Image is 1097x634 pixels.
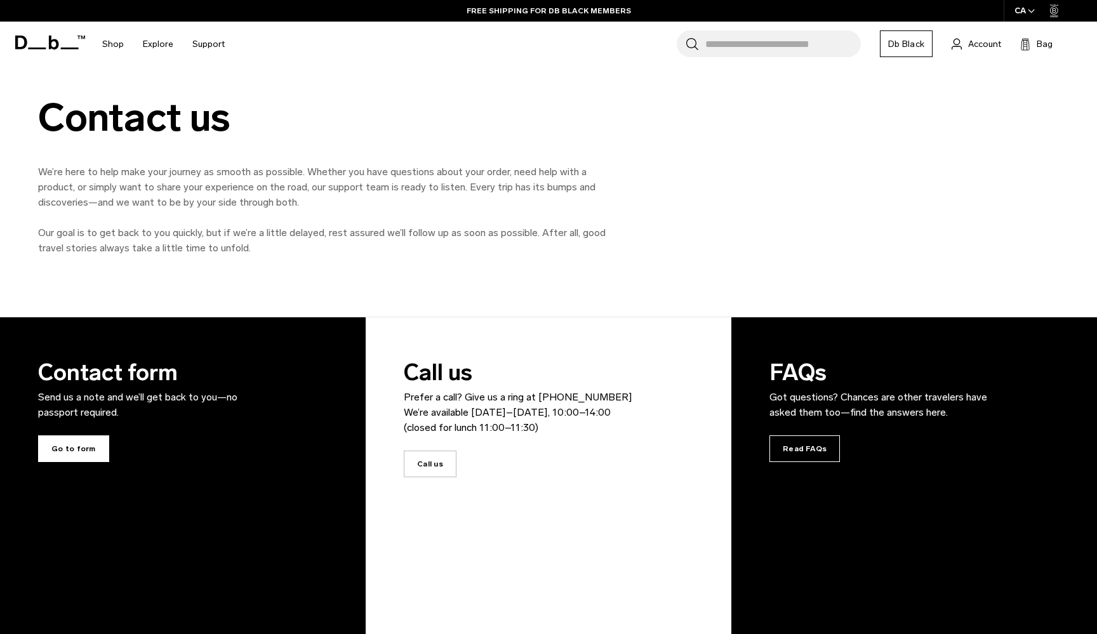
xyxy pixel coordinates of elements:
[1037,37,1053,51] span: Bag
[93,22,234,67] nav: Main Navigation
[38,96,609,139] div: Contact us
[38,390,267,420] p: Send us a note and we’ll get back to you—no passport required.
[192,22,225,67] a: Support
[38,435,109,462] span: Go to form
[952,36,1001,51] a: Account
[769,435,840,462] span: Read FAQs
[38,355,267,420] h3: Contact form
[769,355,998,420] h3: FAQs
[769,390,998,420] p: Got questions? Chances are other travelers have asked them too—find the answers here.
[404,390,632,435] p: Prefer a call? Give us a ring at [PHONE_NUMBER] We’re available [DATE]–[DATE], 10:00–14:00 (close...
[467,5,631,17] a: FREE SHIPPING FOR DB BLACK MEMBERS
[38,225,609,256] p: Our goal is to get back to you quickly, but if we’re a little delayed, rest assured we’ll follow ...
[968,37,1001,51] span: Account
[1020,36,1053,51] button: Bag
[143,22,173,67] a: Explore
[102,22,124,67] a: Shop
[404,451,456,477] span: Call us
[880,30,933,57] a: Db Black
[404,355,632,435] h3: Call us
[38,164,609,210] p: We’re here to help make your journey as smooth as possible. Whether you have questions about your...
